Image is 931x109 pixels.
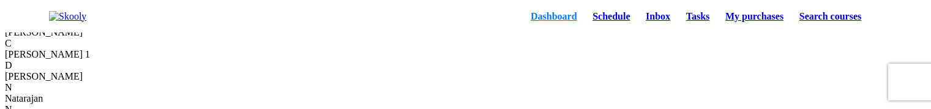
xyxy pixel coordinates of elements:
[49,11,86,22] img: Skooly
[678,8,717,25] a: Tasks
[5,93,926,104] div: Natarajan
[5,82,926,93] div: N
[5,49,926,60] div: [PERSON_NAME] 1
[5,71,926,82] div: [PERSON_NAME]
[638,8,678,25] a: Inbox
[523,8,585,25] a: Dashboard
[5,38,926,49] div: C
[791,8,869,25] a: Search courses
[5,60,926,71] div: D
[585,8,638,25] a: Schedule
[717,8,791,25] a: My purchases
